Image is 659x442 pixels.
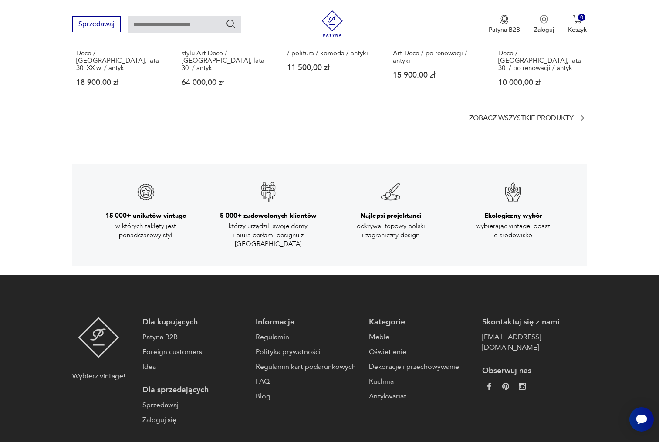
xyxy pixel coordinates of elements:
img: Znak gwarancji jakości [503,182,524,202]
a: Regulamin [256,332,360,342]
p: 11 500,00 zł [287,64,372,71]
a: Polityka prywatności [256,347,360,357]
p: Skontaktuj się z nami [482,317,587,327]
p: Koszyk [568,26,587,34]
p: Bufet / Duża komoda Art-Deco / [GEOGRAPHIC_DATA], lata 30. XX w. / antyk [76,42,161,72]
p: 18 900,00 zł [76,79,161,86]
p: Informacje [256,317,360,327]
p: Wybierz vintage! [72,371,125,381]
h3: Najlepsi projektanci [360,211,421,220]
iframe: Smartsupp widget button [629,407,654,432]
button: 0Koszyk [568,15,587,34]
a: Patyna B2B [142,332,247,342]
a: Antykwariat [369,391,473,402]
p: 15 900,00 zł [393,71,477,79]
a: Kuchnia [369,376,473,387]
p: Kategorie [369,317,473,327]
a: [EMAIL_ADDRESS][DOMAIN_NAME] [482,332,587,353]
button: Patyna B2B [489,15,520,34]
p: Unikatowa serwantka Art-Deco / [GEOGRAPHIC_DATA], lata 30. / po renowacji / antyk [498,42,583,72]
img: Ikonka użytkownika [540,15,548,24]
img: Znak gwarancji jakości [258,182,279,202]
img: Ikona koszyka [573,15,581,24]
p: w których zaklęty jest ponadczasowy styl [98,222,194,240]
a: Meble [369,332,473,342]
button: Szukaj [226,19,236,29]
p: Unikatowy barek / pomocnik Art-Deco / po renowacji / antyki [393,42,477,64]
img: Ikona medalu [500,15,509,24]
a: Zobacz wszystkie produkty [469,114,587,122]
a: Blog [256,391,360,402]
a: Sprzedawaj [142,400,247,410]
p: wybierając vintage, dbasz o środowisko [465,222,561,240]
p: Dla sprzedających [142,385,247,395]
img: 37d27d81a828e637adc9f9cb2e3d3a8a.webp [502,383,509,390]
p: Zobacz wszystkie produkty [469,115,574,121]
a: Idea [142,361,247,372]
img: Znak gwarancji jakości [135,182,156,202]
h3: 5 000+ zadowolonych klientów [220,211,317,220]
a: Regulamin kart podarunkowych [256,361,360,372]
h3: Ekologiczny wybór [484,211,542,220]
a: Zaloguj się [142,415,247,425]
img: Znak gwarancji jakości [380,182,401,202]
a: FAQ [256,376,360,387]
h3: 15 000+ unikatów vintage [105,211,186,220]
button: Sprzedawaj [72,16,121,32]
button: Zaloguj [534,15,554,34]
p: którzy urządzili swoje domy i biura perłami designu z [GEOGRAPHIC_DATA] [220,222,316,248]
a: Dekoracje i przechowywanie [369,361,473,372]
p: Patyna B2B [489,26,520,34]
p: Bufet Art-Deco po renowacji / politura / komoda / antyki [287,42,372,57]
div: 0 [578,14,585,21]
a: Oświetlenie [369,347,473,357]
img: da9060093f698e4c3cedc1453eec5031.webp [486,383,493,390]
p: 64 000,00 zł [182,79,266,86]
img: Patyna - sklep z meblami i dekoracjami vintage [78,317,119,358]
p: Obserwuj nas [482,366,587,376]
a: Sprzedawaj [72,22,121,28]
p: Zaloguj [534,26,554,34]
p: odkrywaj topowy polski i zagraniczny design [343,222,439,240]
p: Komplet mebli do jadalni w stylu Art-Deco / [GEOGRAPHIC_DATA], lata 30. / antyki [182,42,266,72]
a: Foreign customers [142,347,247,357]
p: Dla kupujących [142,317,247,327]
img: Patyna - sklep z meblami i dekoracjami vintage [319,10,345,37]
p: 10 000,00 zł [498,79,583,86]
a: Ikona medaluPatyna B2B [489,15,520,34]
img: c2fd9cf7f39615d9d6839a72ae8e59e5.webp [519,383,526,390]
